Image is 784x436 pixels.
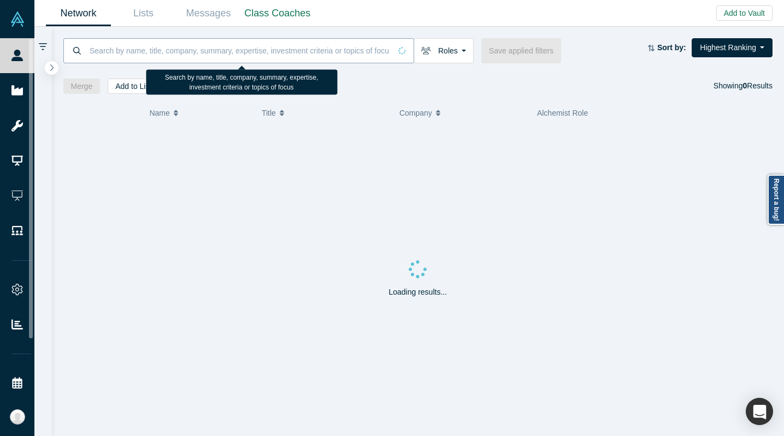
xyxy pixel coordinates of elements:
[768,175,784,225] a: Report a bug!
[149,101,169,124] span: Name
[111,1,176,26] a: Lists
[657,43,686,52] strong: Sort by:
[399,101,526,124] button: Company
[10,409,25,425] img: Katinka Harsányi's Account
[414,38,474,63] button: Roles
[149,101,250,124] button: Name
[399,101,432,124] span: Company
[481,38,561,63] button: Save applied filters
[714,79,773,94] div: Showing
[46,1,111,26] a: Network
[89,38,391,63] input: Search by name, title, company, summary, expertise, investment criteria or topics of focus
[10,11,25,27] img: Alchemist Vault Logo
[241,1,314,26] a: Class Coaches
[743,81,773,90] span: Results
[388,286,447,298] p: Loading results...
[716,5,773,21] button: Add to Vault
[108,79,159,94] button: Add to List
[743,81,747,90] strong: 0
[262,101,388,124] button: Title
[262,101,276,124] span: Title
[176,1,241,26] a: Messages
[537,109,588,117] span: Alchemist Role
[63,79,101,94] button: Merge
[692,38,773,57] button: Highest Ranking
